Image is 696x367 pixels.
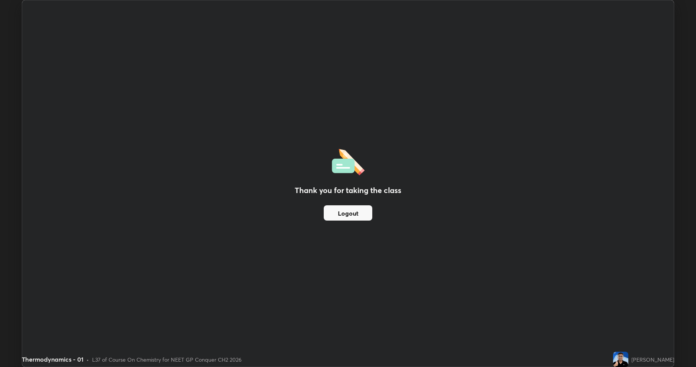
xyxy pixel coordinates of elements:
[22,355,83,364] div: Thermodynamics - 01
[324,205,372,221] button: Logout
[332,146,365,175] img: offlineFeedback.1438e8b3.svg
[613,352,628,367] img: 70078ab83c4441578058b208f417289e.jpg
[631,356,674,364] div: [PERSON_NAME]
[295,185,401,196] h2: Thank you for taking the class
[92,356,242,364] div: L37 of Course On Chemistry for NEET GP Conquer CH2 2026
[86,356,89,364] div: •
